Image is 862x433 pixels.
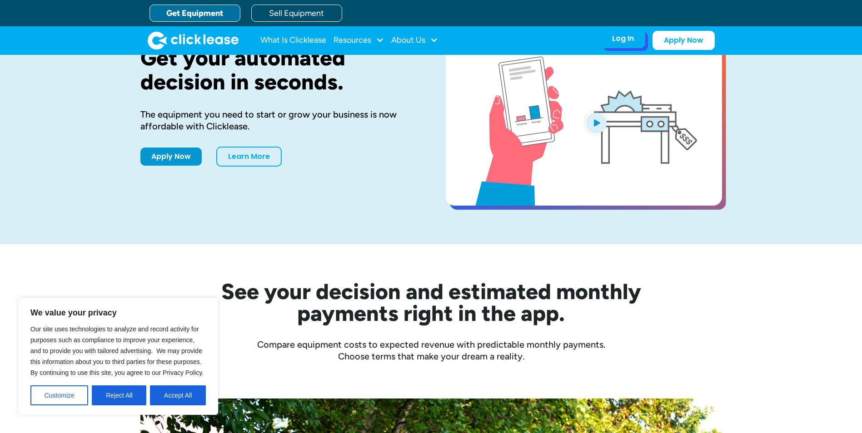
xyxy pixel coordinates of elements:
h1: Get your automated decision in seconds. [140,46,417,94]
div: Log In [612,34,634,43]
div: The equipment you need to start or grow your business is now affordable with Clicklease. [140,108,417,132]
img: Clicklease logo [148,31,239,49]
button: Reject All [92,385,146,405]
button: Accept All [150,385,206,405]
a: Apply Now [140,148,202,166]
div: Compare equipment costs to expected revenue with predictable monthly payments. Choose terms that ... [140,339,722,362]
a: Learn More [216,147,282,167]
a: Sell Equipment [251,5,342,22]
a: What Is Clicklease [260,31,326,49]
div: We value your privacy [18,298,218,415]
p: We value your privacy [30,307,206,318]
span: Our site uses technologies to analyze and record activity for purposes such as compliance to impr... [30,325,204,376]
a: Get Equipment [149,5,240,22]
a: open lightbox [446,46,722,206]
img: Blue play button logo on a light blue circular background [584,110,608,135]
div: About Us [391,31,438,49]
button: Customize [30,385,88,405]
a: Apply Now [653,31,715,50]
div: Resources [334,31,384,49]
a: home [148,31,239,49]
h2: See your decision and estimated monthly payments right in the app. [177,280,686,324]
